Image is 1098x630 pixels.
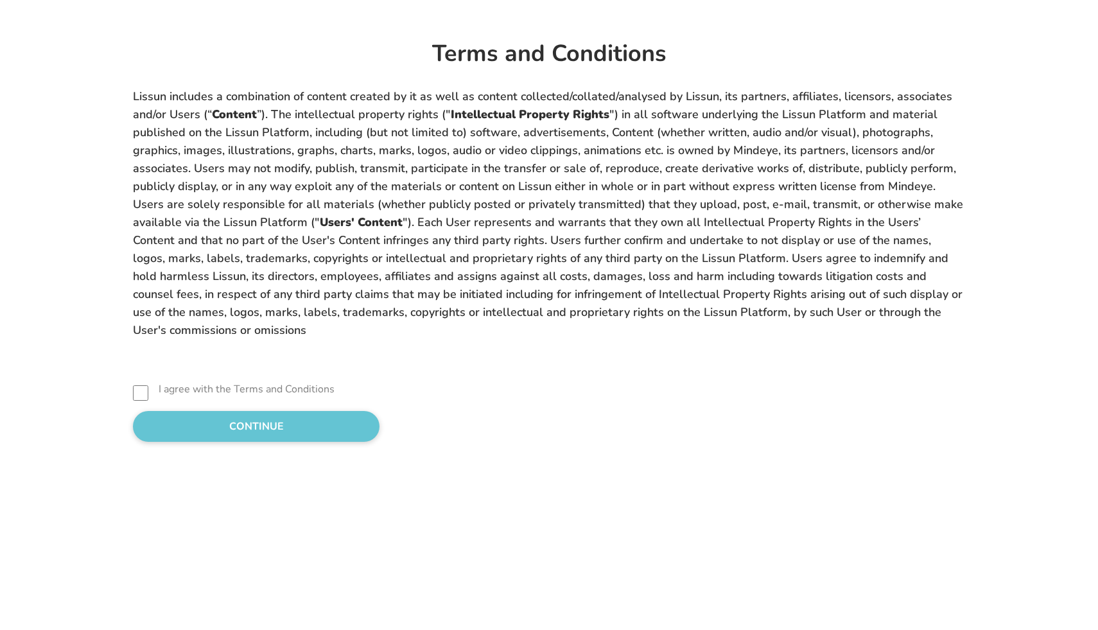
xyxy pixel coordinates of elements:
span: "). Each User represents and warrants that they own all Intellectual Property Rights in the Users... [133,214,963,338]
button: CONTINUE [133,411,379,442]
label: I agree with the Terms and Conditions [159,381,335,397]
strong: Terms and Conditions [432,38,667,69]
span: Users are solely responsible for all materials (whether publicly posted or privately transmitted)... [133,197,963,230]
strong: Content [212,107,257,122]
strong: Users' Content [320,214,403,230]
strong: Intellectual Property Rights [451,107,609,122]
span: Lissun includes a combination of content created by it as well as content collected/collated/anal... [133,89,952,122]
span: ") in all software underlying the Lissun Platform and material published on the Lissun Platform, ... [133,107,956,194]
span: ”). The intellectual property rights (" [257,107,451,122]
